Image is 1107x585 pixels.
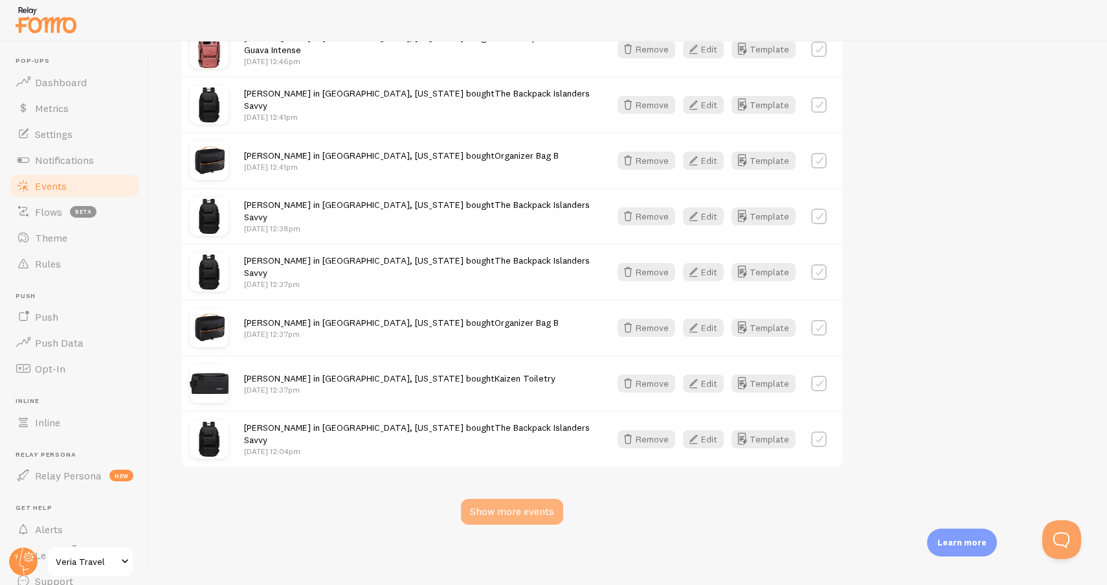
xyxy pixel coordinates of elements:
[109,470,133,481] span: new
[69,545,80,557] svg: <p>Watch New Feature Tutorials!</p>
[8,199,141,225] a: Flows beta
[190,30,229,69] img: 17805-Photoroom_small.jpg
[683,152,724,170] button: Edit
[683,152,732,170] a: Edit
[683,319,732,337] a: Edit
[244,32,590,56] span: [PERSON_NAME] in [GEOGRAPHIC_DATA], [US_STATE] bought
[244,56,594,67] p: [DATE] 12:46pm
[683,96,732,114] a: Edit
[190,141,229,180] img: O1CN01RxrR1E1OPGtnrQBLh__3177311697-0-cib-2_small.jpg
[618,374,675,393] button: Remove
[495,317,559,328] a: Organizer Bag B
[732,40,796,58] button: Template
[35,179,67,192] span: Events
[35,231,67,244] span: Theme
[8,542,141,568] a: Learn
[732,152,796,170] button: Template
[618,96,675,114] button: Remove
[35,205,62,218] span: Flows
[244,422,590,446] span: [PERSON_NAME] in [GEOGRAPHIC_DATA], [US_STATE] bought
[244,255,590,279] a: The Backpack Islanders Savvy
[244,223,594,234] p: [DATE] 12:38pm
[244,87,590,111] a: The Backpack Islanders Savvy
[35,416,60,429] span: Inline
[461,499,563,525] div: Show more events
[683,40,732,58] a: Edit
[732,207,796,225] a: Template
[190,86,229,124] img: 6385-Photoroom_small.jpg
[190,197,229,236] img: 6385-Photoroom_small.jpg
[8,147,141,173] a: Notifications
[683,96,724,114] button: Edit
[16,292,141,301] span: Push
[244,328,559,339] p: [DATE] 12:37pm
[8,95,141,121] a: Metrics
[8,121,141,147] a: Settings
[244,384,555,395] p: [DATE] 12:37pm
[244,32,590,56] a: The Backpack Islanders Guava Intense
[618,263,675,281] button: Remove
[244,422,590,446] a: The Backpack Islanders Savvy
[927,529,997,556] div: Learn more
[244,446,594,457] p: [DATE] 12:04pm
[683,207,732,225] a: Edit
[1042,520,1081,559] iframe: Help Scout Beacon - Open
[8,304,141,330] a: Push
[244,150,559,161] span: [PERSON_NAME] in [GEOGRAPHIC_DATA], [US_STATE] bought
[8,516,141,542] a: Alerts
[35,76,87,89] span: Dashboard
[8,463,141,488] a: Relay Persona new
[244,255,590,279] span: [PERSON_NAME] in [GEOGRAPHIC_DATA], [US_STATE] bought
[35,336,84,349] span: Push Data
[732,319,796,337] a: Template
[16,504,141,512] span: Get Help
[190,253,229,292] img: 6385-Photoroom_small.jpg
[35,310,58,323] span: Push
[732,263,796,281] button: Template
[35,128,73,141] span: Settings
[35,154,94,166] span: Notifications
[14,3,78,36] img: fomo-relay-logo-orange.svg
[495,373,555,384] a: Kaizen Toiletry
[35,257,61,270] span: Rules
[8,173,141,199] a: Events
[683,430,732,448] a: Edit
[683,207,724,225] button: Edit
[495,150,559,161] a: Organizer Bag B
[190,364,229,403] img: 7U6A9003-Photoroom_small.jpg
[244,199,590,223] span: [PERSON_NAME] in [GEOGRAPHIC_DATA], [US_STATE] bought
[35,102,69,115] span: Metrics
[16,57,141,65] span: Pop-ups
[244,279,594,290] p: [DATE] 12:37pm
[683,374,732,393] a: Edit
[8,69,141,95] a: Dashboard
[683,40,724,58] button: Edit
[70,206,96,218] span: beta
[618,207,675,225] button: Remove
[47,546,134,577] a: Veria Travel
[618,152,675,170] button: Remove
[732,96,796,114] a: Template
[16,451,141,459] span: Relay Persona
[683,430,724,448] button: Edit
[618,319,675,337] button: Remove
[190,308,229,347] img: O1CN01RxrR1E1OPGtnrQBLh__3177311697-0-cib-2_small.jpg
[35,523,63,536] span: Alerts
[35,469,102,482] span: Relay Persona
[244,87,590,111] span: [PERSON_NAME] in [GEOGRAPHIC_DATA], [US_STATE] bought
[8,409,141,435] a: Inline
[190,420,229,459] img: 6385-Photoroom_small.jpg
[244,161,559,172] p: [DATE] 12:41pm
[732,430,796,448] button: Template
[244,373,555,384] span: [PERSON_NAME] in [GEOGRAPHIC_DATA], [US_STATE] bought
[8,330,141,356] a: Push Data
[56,554,117,569] span: Veria Travel
[683,374,724,393] button: Edit
[732,374,796,393] a: Template
[937,536,987,549] p: Learn more
[244,317,559,328] span: [PERSON_NAME] in [GEOGRAPHIC_DATA], [US_STATE] bought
